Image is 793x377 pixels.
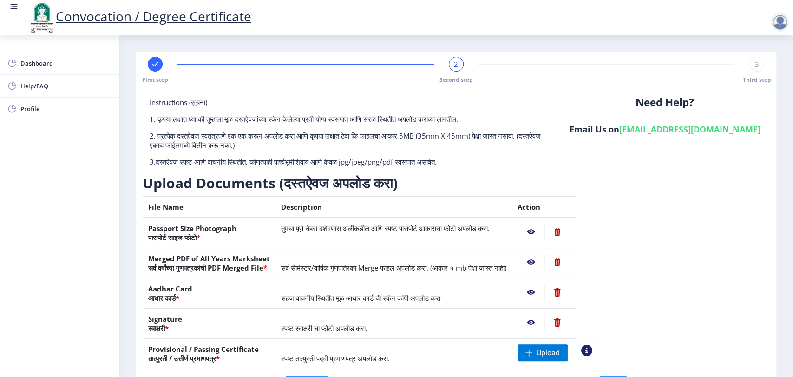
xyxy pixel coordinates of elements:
[518,254,544,271] nb-action: View File
[537,348,560,357] span: Upload
[20,103,111,114] span: Profile
[439,76,473,84] span: Second step
[143,248,275,278] th: Merged PDF of All Years Marksheet सर्व वर्षांच्या गुणपत्रकांची PDF Merged File
[567,124,762,135] h6: Email Us on
[544,284,570,301] nb-action: Delete File
[281,354,390,363] span: स्पष्ट तात्पुरती पदवी प्रमाणपत्र अपलोड करा.
[275,218,512,248] td: तुमचा पूर्ण चेहरा दर्शवणारा अलीकडील आणि स्पष्ट पासपोर्ट आकाराचा फोटो अपलोड करा.
[518,314,544,331] nb-action: View File
[150,114,553,124] p: 1. कृपया लक्षात घ्या की तुम्हाला मूळ दस्तऐवजांच्या स्कॅन केलेल्या प्रती योग्य स्वरूपात आणि सरळ स्...
[544,254,570,271] nb-action: Delete File
[143,218,275,248] th: Passport Size Photograph पासपोर्ट साइज फोटो
[281,263,506,272] span: सर्व सेमिस्टर/वार्षिक गुणपत्रिका Merge फाइल अपलोड करा. (आकार ५ mb पेक्षा जास्त नाही)
[581,345,592,356] nb-action: View Sample PDC
[150,131,553,150] p: 2. प्रत्येक दस्तऐवज स्वतंत्रपणे एक एक करून अपलोड करा आणि कृपया लक्षात ठेवा कि फाइलचा आकार 5MB (35...
[518,224,544,240] nb-action: View File
[743,76,771,84] span: Third step
[20,80,111,92] span: Help/FAQ
[544,224,570,240] nb-action: Delete File
[143,278,275,309] th: Aadhar Card आधार कार्ड
[281,293,440,303] span: सहज वाचनीय स्थितीत मूळ आधार कार्ड ची स्कॅन कॉपी अपलोड करा
[143,174,598,192] h3: Upload Documents (दस्तऐवज अपलोड करा)
[20,58,111,69] span: Dashboard
[518,284,544,301] nb-action: View File
[275,197,512,218] th: Description
[544,314,570,331] nb-action: Delete File
[755,60,759,69] span: 3
[619,124,760,135] a: [EMAIL_ADDRESS][DOMAIN_NAME]
[150,98,207,107] span: Instructions (सूचना)
[28,7,251,25] a: Convocation / Degree Certificate
[143,197,275,218] th: File Name
[281,324,367,333] span: स्पष्ट स्वाक्षरी चा फोटो अपलोड करा.
[28,2,56,33] img: logo
[143,309,275,339] th: Signature स्वाक्षरी
[512,197,576,218] th: Action
[636,95,694,109] b: Need Help?
[454,60,458,69] span: 2
[142,76,168,84] span: First step
[143,339,275,369] th: Provisional / Passing Certificate तात्पुरती / उत्तीर्ण प्रमाणपत्र
[150,157,553,166] p: 3.दस्तऐवज स्पष्ट आणि वाचनीय स्थितीत, कोणत्याही पार्श्वभूमीशिवाय आणि केवळ jpg/jpeg/png/pdf स्वरूपा...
